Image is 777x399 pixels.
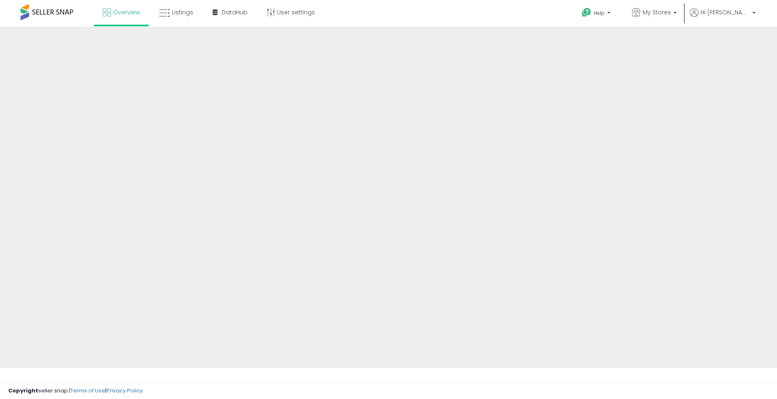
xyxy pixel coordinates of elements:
a: Hi [PERSON_NAME] [690,8,756,27]
span: My Stores [643,8,671,16]
span: Overview [113,8,140,16]
span: Help [594,9,605,16]
a: Help [575,1,619,27]
span: Listings [172,8,193,16]
span: DataHub [222,8,247,16]
i: Get Help [581,7,592,18]
span: Hi [PERSON_NAME] [701,8,750,16]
